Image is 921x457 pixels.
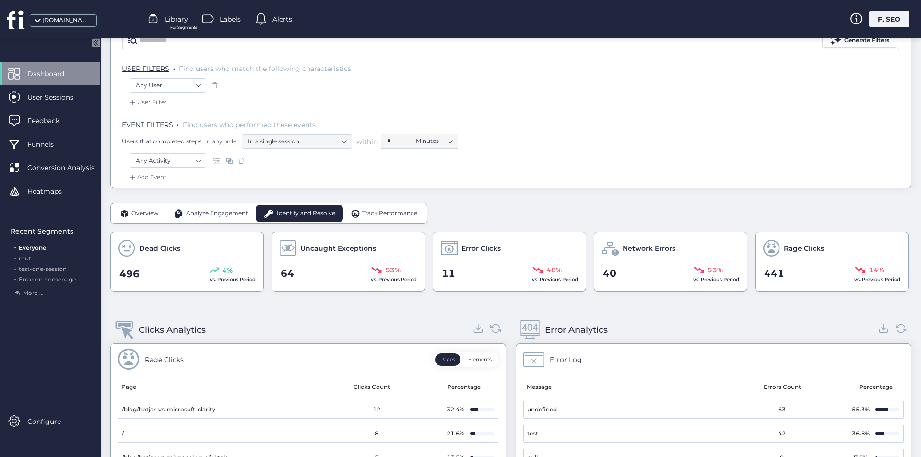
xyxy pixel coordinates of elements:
[277,209,335,218] span: Identify and Resolve
[128,173,166,182] div: Add Event
[119,267,140,281] span: 496
[442,266,455,281] span: 11
[532,276,578,282] span: vs. Previous Period
[136,78,200,93] nz-select-item: Any User
[122,137,201,145] span: Users that completed steps
[27,416,75,427] span: Configure
[708,265,723,275] span: 53%
[27,139,68,150] span: Funnels
[19,255,31,262] span: mut
[851,374,904,401] mat-header-cell: Percentage
[463,353,497,366] button: Elements
[11,226,94,236] div: Recent Segments
[461,243,501,254] span: Error Clicks
[27,116,74,126] span: Feedback
[527,405,557,414] span: undefined
[19,265,67,272] span: test-one-session
[356,137,378,146] span: within
[122,120,173,129] span: EVENT FILTERS
[183,120,316,129] span: Find users who performed these events
[145,354,184,365] div: Rage Clicks
[446,405,465,414] div: 32.4%
[869,11,909,27] div: F. SEO
[122,64,169,73] span: USER FILTERS
[42,16,90,25] div: [DOMAIN_NAME]
[165,14,188,24] span: Library
[693,276,739,282] span: vs. Previous Period
[300,243,376,254] span: Uncaught Exceptions
[19,276,76,283] span: Error on homepage
[764,266,784,281] span: 441
[854,276,900,282] span: vs. Previous Period
[869,265,884,275] span: 14%
[122,405,215,414] span: /blog/hotjar-vs-microsoft-clarity
[371,276,417,282] span: vs. Previous Period
[128,97,167,107] div: User Filter
[27,92,88,103] span: User Sessions
[210,276,256,282] span: vs. Previous Period
[186,209,248,218] span: Analyze Engagement
[778,405,786,414] span: 63
[220,14,241,24] span: Labels
[373,405,380,414] span: 12
[416,134,452,148] nz-select-item: Minutes
[14,263,16,272] span: .
[122,429,124,438] span: /
[170,24,197,31] span: For Segments
[136,153,200,168] nz-select-item: Any Activity
[14,274,16,283] span: .
[523,374,714,401] mat-header-cell: Message
[550,354,582,365] div: Error Log
[173,62,175,72] span: .
[603,266,616,281] span: 40
[19,244,46,251] span: Everyone
[778,429,786,438] span: 42
[248,134,346,149] nz-select-item: In a single session
[714,374,851,401] mat-header-cell: Errors Count
[23,289,44,298] span: More ...
[27,69,79,79] span: Dashboard
[131,209,159,218] span: Overview
[385,265,401,275] span: 53%
[203,137,239,145] span: in any order
[139,243,180,254] span: Dead Clicks
[375,429,378,438] span: 8
[27,163,109,173] span: Conversion Analysis
[546,265,562,275] span: 48%
[439,374,492,401] mat-header-cell: Percentage
[14,242,16,251] span: .
[851,429,871,438] div: 36.8%
[545,323,608,337] div: Error Analytics
[851,405,871,414] div: 55.3%
[822,34,897,48] button: Generate Filters
[623,243,675,254] span: Network Errors
[14,253,16,262] span: .
[784,243,824,254] span: Rage Clicks
[362,209,417,218] span: Track Performance
[118,374,305,401] mat-header-cell: Page
[177,118,179,128] span: .
[435,353,460,366] button: Pages
[446,429,465,438] div: 21.6%
[272,14,292,24] span: Alerts
[527,429,538,438] span: test
[222,265,233,276] span: 4%
[281,266,294,281] span: 64
[179,64,351,73] span: Find users who match the following characteristics
[305,374,439,401] mat-header-cell: Clicks Count
[844,36,889,45] div: Generate Filters
[139,323,206,337] div: Clicks Analytics
[27,186,76,197] span: Heatmaps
